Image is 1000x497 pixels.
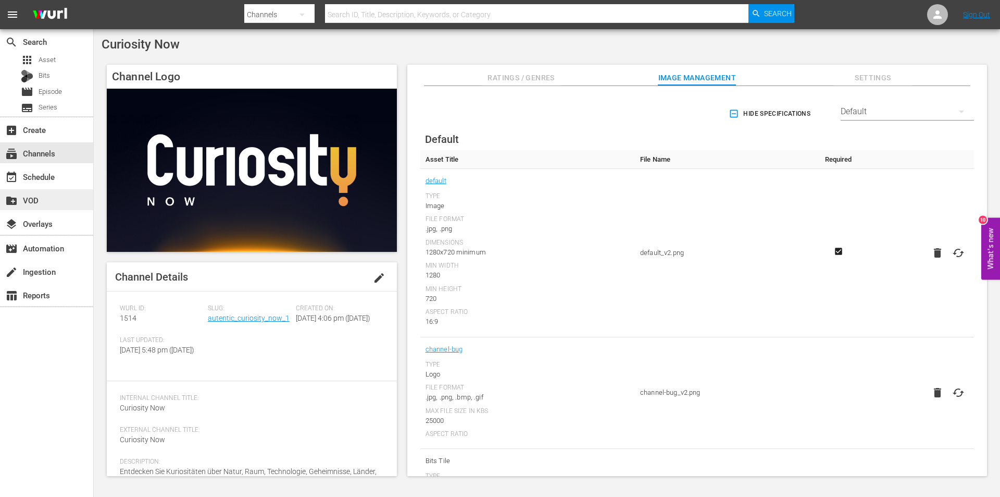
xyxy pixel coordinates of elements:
div: Type [426,472,630,481]
span: Settings [834,71,912,84]
div: Bits [21,70,33,82]
button: Hide Specifications [727,99,815,128]
span: Series [39,102,57,113]
span: Slug: [208,305,291,313]
span: Create [5,124,18,137]
div: 1280 [426,270,630,281]
th: Asset Title [420,150,635,169]
span: Entdecken Sie Kuriositäten über Natur, Raum, Technologie, Geheimnisse, Länder, Persönlichkeiten u... [120,467,377,487]
span: Asset [39,55,56,65]
span: External Channel Title: [120,426,379,434]
h4: Channel Logo [107,65,397,89]
span: Overlays [5,218,18,231]
div: Logo [426,369,630,380]
span: Search [5,36,18,49]
button: Open Feedback Widget [981,217,1000,280]
span: Ingestion [5,266,18,278]
div: 1280x720 minimum [426,247,630,258]
span: Last Updated: [120,336,203,345]
div: .jpg, .png, .bmp, .gif [426,392,630,403]
a: autentic_curiosity_now_1 [208,314,290,322]
span: Default [425,133,459,146]
img: Curiosity Now [107,89,397,252]
button: edit [367,265,392,290]
span: Search [764,4,792,23]
span: Curiosity Now [120,404,165,412]
span: Curiosity Now [102,37,180,52]
span: Episode [21,86,33,98]
span: Automation [5,243,18,255]
span: Bits [39,70,50,81]
span: menu [6,8,19,21]
div: Type [426,361,630,369]
span: Ratings / Genres [482,71,560,84]
span: Created On: [296,305,379,313]
div: Type [426,192,630,201]
span: 1514 [120,314,136,322]
button: Search [748,4,794,23]
span: Bits Tile [426,454,630,468]
div: 16:9 [426,317,630,327]
div: Image [426,201,630,211]
a: Sign Out [963,10,990,19]
div: 10 [979,215,987,224]
span: edit [373,272,385,284]
div: 720 [426,294,630,304]
span: Image Management [658,71,736,84]
img: ans4CAIJ8jUAAAAAAAAAAAAAAAAAAAAAAAAgQb4GAAAAAAAAAAAAAAAAAAAAAAAAJMjXAAAAAAAAAAAAAAAAAAAAAAAAgAT5G... [25,3,75,27]
span: Episode [39,87,62,97]
span: Series [21,102,33,114]
div: Max File Size In Kbs [426,407,630,416]
div: Aspect Ratio [426,308,630,317]
div: Aspect Ratio [426,430,630,439]
div: Dimensions [426,239,630,247]
span: Channel Details [115,271,188,283]
div: Min Width [426,262,630,270]
span: [DATE] 5:48 pm ([DATE]) [120,346,194,354]
span: Schedule [5,171,18,184]
svg: Required [832,247,845,256]
th: Required [816,150,861,169]
a: default [426,174,446,188]
span: Description: [120,458,379,466]
td: default_v2.png [635,169,816,337]
span: Channels [5,148,18,160]
span: Internal Channel Title: [120,394,379,403]
div: Min Height [426,285,630,294]
a: channel-bug [426,343,463,356]
div: 25000 [426,416,630,426]
span: [DATE] 4:06 pm ([DATE]) [296,314,370,322]
td: channel-bug_v2.png [635,337,816,449]
div: .jpg, .png [426,224,630,234]
span: Wurl ID: [120,305,203,313]
div: File Format [426,384,630,392]
span: Reports [5,289,18,302]
span: VOD [5,195,18,207]
div: Default [841,97,974,126]
span: Hide Specifications [731,108,810,119]
span: Asset [21,54,33,66]
span: Curiosity Now [120,435,165,444]
th: File Name [635,150,816,169]
div: File Format [426,215,630,224]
